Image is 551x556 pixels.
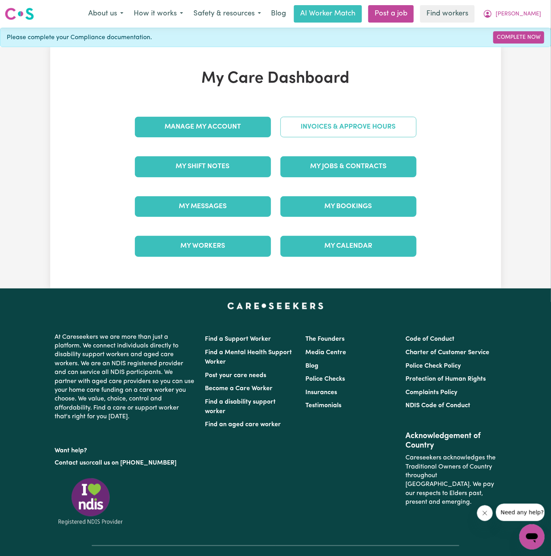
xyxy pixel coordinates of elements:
a: Media Centre [305,349,346,356]
img: Careseekers logo [5,7,34,21]
p: Want help? [55,443,196,455]
a: Complaints Policy [405,389,457,396]
a: Testimonials [305,402,341,409]
span: Please complete your Compliance documentation. [7,33,152,42]
iframe: Message from company [496,504,545,521]
a: Find workers [420,5,475,23]
a: Post a job [368,5,414,23]
h1: My Care Dashboard [130,69,421,88]
a: Careseekers home page [227,303,324,309]
a: AI Worker Match [294,5,362,23]
a: Police Checks [305,376,345,382]
a: Insurances [305,389,337,396]
h2: Acknowledgement of Country [405,431,496,450]
span: [PERSON_NAME] [496,10,541,19]
a: My Messages [135,196,271,217]
p: At Careseekers we are more than just a platform. We connect individuals directly to disability su... [55,330,196,425]
p: Careseekers acknowledges the Traditional Owners of Country throughout [GEOGRAPHIC_DATA]. We pay o... [405,450,496,510]
button: My Account [478,6,546,22]
a: My Jobs & Contracts [280,156,417,177]
a: Find a Mental Health Support Worker [205,349,292,365]
img: Registered NDIS provider [55,477,126,526]
a: NDIS Code of Conduct [405,402,470,409]
a: My Workers [135,236,271,256]
a: Find an aged care worker [205,421,281,428]
a: Post your care needs [205,372,267,379]
a: My Bookings [280,196,417,217]
a: My Shift Notes [135,156,271,177]
a: Blog [266,5,291,23]
a: Police Check Policy [405,363,461,369]
a: Find a disability support worker [205,399,276,415]
a: My Calendar [280,236,417,256]
button: About us [83,6,129,22]
a: Become a Care Worker [205,385,273,392]
a: Charter of Customer Service [405,349,489,356]
a: Invoices & Approve Hours [280,117,417,137]
iframe: Close message [477,505,493,521]
button: How it works [129,6,188,22]
a: Careseekers logo [5,5,34,23]
iframe: Button to launch messaging window [519,524,545,550]
a: Protection of Human Rights [405,376,486,382]
a: Manage My Account [135,117,271,137]
a: Contact us [55,460,86,466]
a: Blog [305,363,318,369]
a: The Founders [305,336,345,342]
a: Find a Support Worker [205,336,271,342]
a: call us on [PHONE_NUMBER] [92,460,177,466]
p: or [55,455,196,471]
a: Complete Now [493,31,544,44]
a: Code of Conduct [405,336,454,342]
button: Safety & resources [188,6,266,22]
